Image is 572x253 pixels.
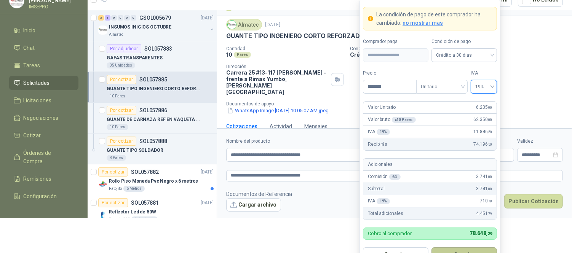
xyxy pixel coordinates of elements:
[24,192,57,200] span: Configuración
[368,231,412,236] p: Cobro al comprador
[9,41,78,55] a: Chat
[88,41,217,72] a: Por adjudicarSOL057883GAFAS TRANSPARENTES35 Unidades
[486,231,492,236] span: ,29
[131,200,159,205] p: SOL057881
[363,70,416,77] label: Precio
[476,173,492,180] span: 3.741
[98,180,107,189] img: Company Logo
[226,46,344,51] p: Cantidad
[131,216,158,223] div: 2 Unidades
[139,138,167,144] p: SOL057888
[88,103,217,134] a: Por cotizarSOL057886GUANTE DE CARNAZA REF EN VAQUETA LARGO10 Pares
[98,15,104,21] div: 3
[474,128,492,135] span: 11.846
[105,15,110,21] div: 1
[368,16,373,21] span: exclamation-circle
[226,122,257,130] div: Cotizaciones
[24,114,59,122] span: Negociaciones
[471,70,497,77] label: IVA
[228,21,236,29] img: Company Logo
[226,32,364,40] p: GUANTE TIPO INGENIERO CORTO REFORZADO
[139,77,167,82] p: SOL057885
[376,10,492,27] p: La condición de pago de este comprador ha cambiado.
[109,32,123,38] p: Almatec
[9,93,78,108] a: Licitaciones
[109,186,122,192] p: Patojito
[488,118,492,122] span: ,00
[226,190,292,198] p: Documentos de Referencia
[475,81,492,92] span: 19%
[9,76,78,90] a: Solicitudes
[9,23,78,38] a: Inicio
[226,64,328,69] p: Dirección
[476,185,492,193] span: 3.741
[107,137,136,146] div: Por cotizar
[226,51,232,58] p: 10
[109,208,156,216] p: Reflector Led de 50W
[98,13,215,38] a: 3 1 0 0 0 0 GSOL005679[DATE] Company LogoINSUMOS INICIOS OCTUBREAlmatec
[488,212,492,216] span: ,79
[107,106,136,115] div: Por cotizar
[9,172,78,186] a: Remisiones
[24,131,41,140] span: Cotizar
[201,199,214,207] p: [DATE]
[144,46,172,51] p: SOL057883
[9,146,78,169] a: Órdenes de Compra
[98,210,107,220] img: Company Logo
[270,122,292,130] div: Actividad
[368,128,390,135] p: IVA
[226,107,329,115] button: WhatsApp Image [DATE] 10.05.07 AM.jpeg
[350,46,569,51] p: Condición de pago
[123,186,145,192] div: 6 Metros
[107,93,128,99] div: 10 Pares
[131,169,159,175] p: SOL057882
[88,195,217,226] a: Por cotizarSOL057881[DATE] Company LogoReflector Led de 50WPerugia SAS2 Unidades
[392,117,416,123] div: x 10 Pares
[368,141,387,148] p: Recibirás
[504,194,563,208] button: Publicar Cotización
[201,169,214,176] p: [DATE]
[304,122,328,130] div: Mensajes
[431,38,497,45] label: Condición de pago
[234,52,251,58] div: Pares
[363,38,428,45] label: Comprador paga
[9,189,78,204] a: Configuración
[9,111,78,125] a: Negociaciones
[107,75,136,84] div: Por cotizar
[118,15,123,21] div: 0
[98,198,128,207] div: Por cotizar
[29,5,78,9] p: IMSEPRO
[111,15,117,21] div: 0
[98,167,128,177] div: Por cotizar
[107,116,201,123] p: GUANTE DE CARNAZA REF EN VAQUETA LARGO
[88,72,217,103] a: Por cotizarSOL057885GUANTE TIPO INGENIERO CORTO REFORZADO10 Pares
[107,155,126,161] div: 8 Pares
[488,187,492,191] span: ,00
[98,25,107,35] img: Company Logo
[476,104,492,111] span: 6.235
[368,104,396,111] p: Valor Unitario
[480,197,492,205] span: 710
[24,26,36,35] span: Inicio
[403,20,443,26] span: no mostrar mas
[131,15,136,21] div: 0
[377,129,390,135] div: 19 %
[389,174,401,180] div: 6 %
[24,96,52,105] span: Licitaciones
[139,15,171,21] p: GSOL005679
[368,197,390,205] p: IVA
[488,130,492,134] span: ,50
[368,185,385,193] p: Subtotal
[368,210,403,217] p: Total adicionales
[470,230,492,236] span: 78.648
[24,79,50,87] span: Solicitudes
[109,24,171,31] p: INSUMOS INICIOS OCTUBRE
[488,199,492,203] span: ,79
[24,44,35,52] span: Chat
[9,128,78,143] a: Cotizar
[124,15,130,21] div: 0
[377,198,390,204] div: 19 %
[368,116,415,123] p: Valor bruto
[474,141,492,148] span: 74.196
[421,81,463,92] span: Unitario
